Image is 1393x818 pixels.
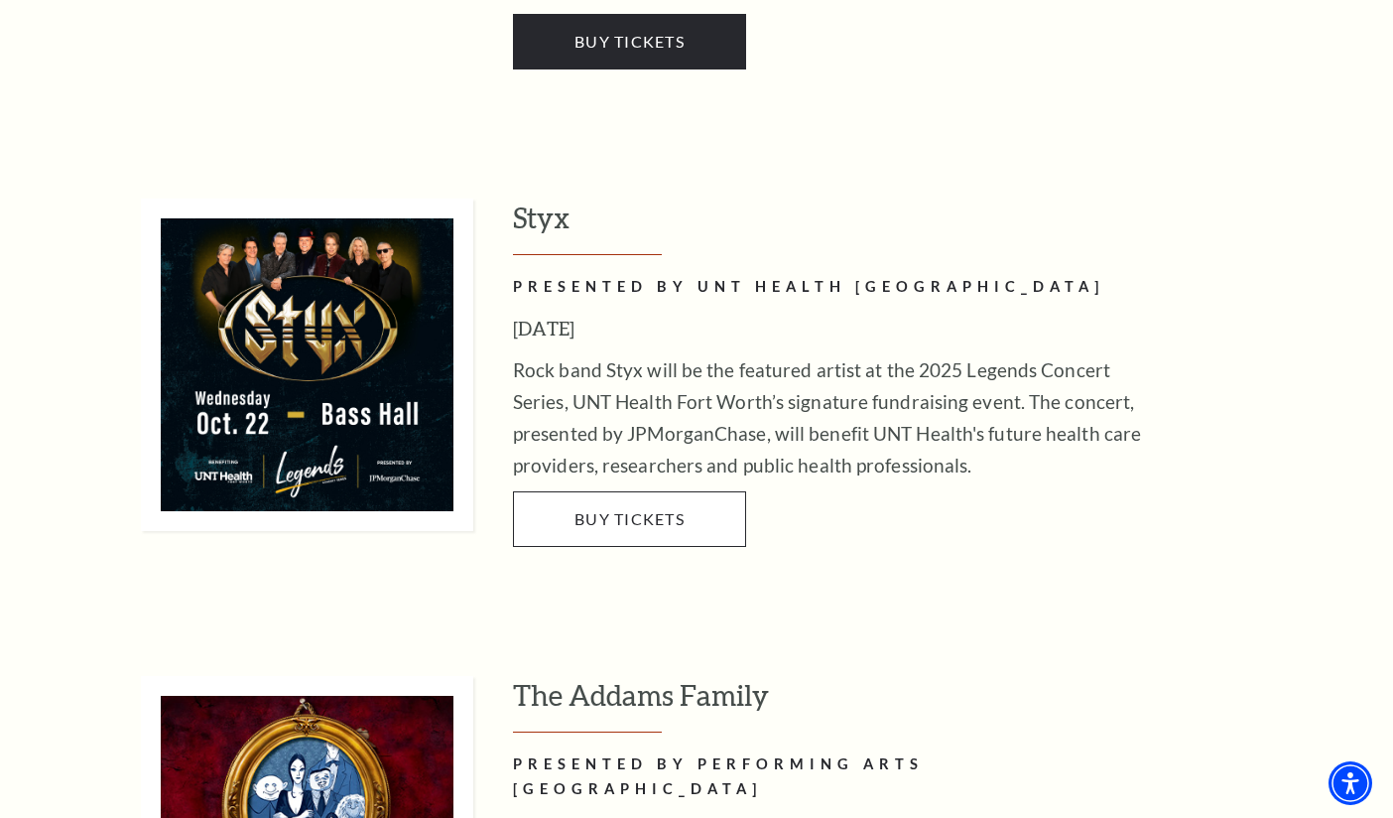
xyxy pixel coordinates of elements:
a: Buy Tickets [513,14,746,69]
h3: The Addams Family [513,676,1312,733]
div: Accessibility Menu [1329,761,1372,805]
h3: [DATE] [513,313,1158,344]
p: Rock band Styx will be the featured artist at the 2025 Legends Concert Series, UNT Health Fort Wo... [513,354,1158,481]
h2: PRESENTED BY PERFORMING ARTS [GEOGRAPHIC_DATA] [513,752,1158,802]
h3: Styx [513,199,1312,255]
span: Buy Tickets [574,32,685,51]
a: Buy Tickets [513,491,746,547]
h2: PRESENTED BY UNT HEALTH [GEOGRAPHIC_DATA] [513,275,1158,300]
img: Styx [141,199,473,531]
span: Buy Tickets [574,509,685,528]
